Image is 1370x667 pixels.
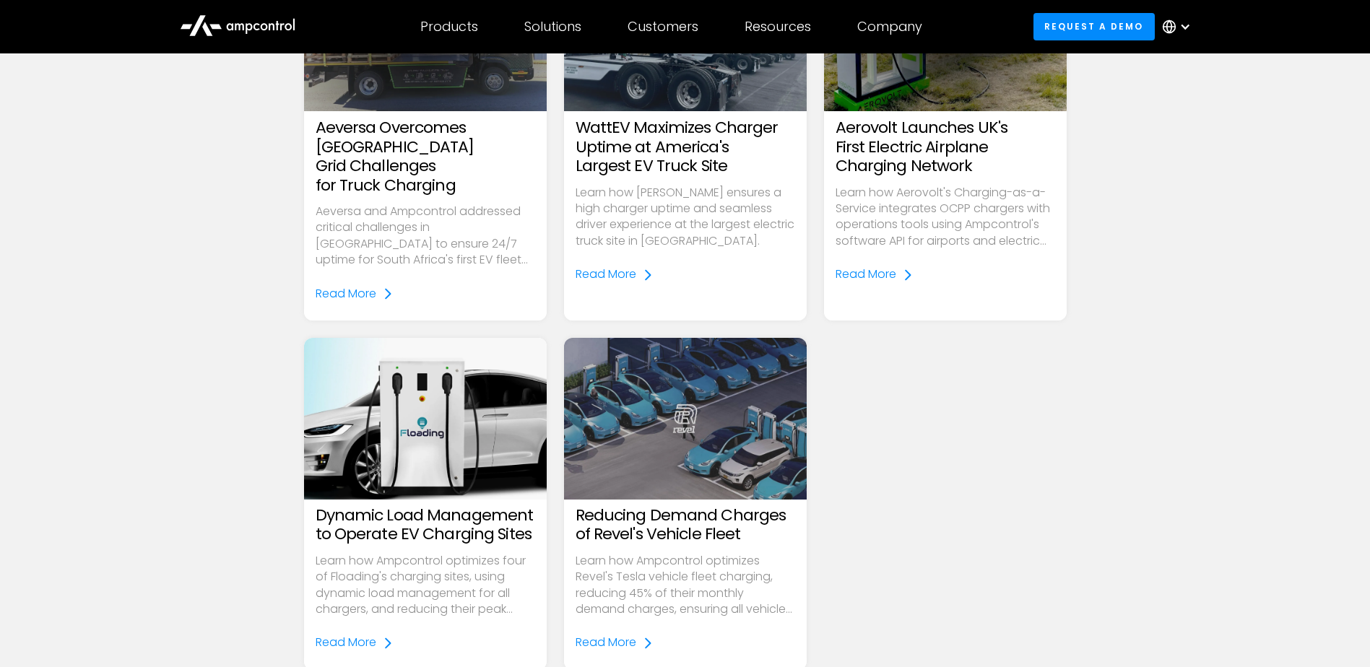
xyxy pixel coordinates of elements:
h3: Aerovolt Launches UK's First Electric Airplane Charging Network [836,118,1055,175]
p: Learn how Ampcontrol optimizes Revel's Tesla vehicle fleet charging, reducing 45% of their monthl... [576,553,795,618]
a: Request a demo [1033,13,1155,40]
div: Solutions [524,19,581,35]
div: Read More [316,286,376,302]
div: Customers [628,19,698,35]
div: Read More [316,635,376,650]
a: Read More [316,635,394,650]
a: Read More [316,286,394,302]
div: Resources [745,19,811,35]
div: Products [420,19,478,35]
a: Read More [836,266,914,282]
a: Read More [576,635,654,650]
div: Read More [576,635,636,650]
h3: Dynamic Load Management to Operate EV Charging Sites [316,506,535,544]
p: Aeversa and Ampcontrol addressed critical challenges in [GEOGRAPHIC_DATA] to ensure 24/7 uptime f... [316,204,535,269]
h3: Reducing Demand Charges of Revel's Vehicle Fleet [576,506,795,544]
div: Read More [576,266,636,282]
p: Learn how Aerovolt's Charging-as-a-Service integrates OCPP chargers with operations tools using A... [836,185,1055,250]
p: Learn how [PERSON_NAME] ensures a high charger uptime and seamless driver experience at the large... [576,185,795,250]
a: Read More [576,266,654,282]
div: Company [857,19,922,35]
h3: Aeversa Overcomes [GEOGRAPHIC_DATA] Grid Challenges for Truck Charging [316,118,535,195]
p: Learn how Ampcontrol optimizes four of Floading's charging sites, using dynamic load management f... [316,553,535,618]
h3: WattEV Maximizes Charger Uptime at America's Largest EV Truck Site [576,118,795,175]
div: Read More [836,266,896,282]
